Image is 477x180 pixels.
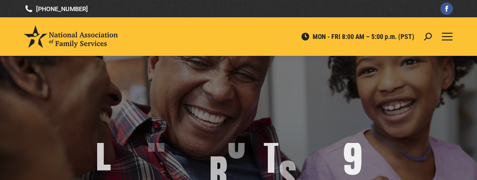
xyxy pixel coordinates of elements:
[301,32,414,41] span: MON - FRI 8:00 AM – 5:00 p.m. (PST)
[227,123,246,161] div: U
[440,2,453,15] a: Facebook page opens in new window
[24,4,88,13] a: [PHONE_NUMBER]
[264,137,279,176] div: T
[24,26,118,48] img: National Association of Family Services
[147,116,166,154] div: N
[343,139,362,178] div: 9
[96,135,111,173] div: L
[441,31,453,42] a: Mobile menu icon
